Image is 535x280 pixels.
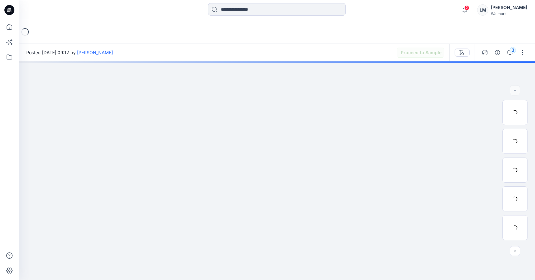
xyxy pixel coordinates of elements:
a: [PERSON_NAME] [77,50,113,55]
span: 2 [464,5,469,10]
span: Posted [DATE] 09:12 by [26,49,113,56]
div: 3 [510,47,516,53]
div: LM [477,4,488,16]
button: 3 [505,48,515,58]
div: [PERSON_NAME] [491,4,527,11]
div: Walmart [491,11,527,16]
button: Details [492,48,502,58]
